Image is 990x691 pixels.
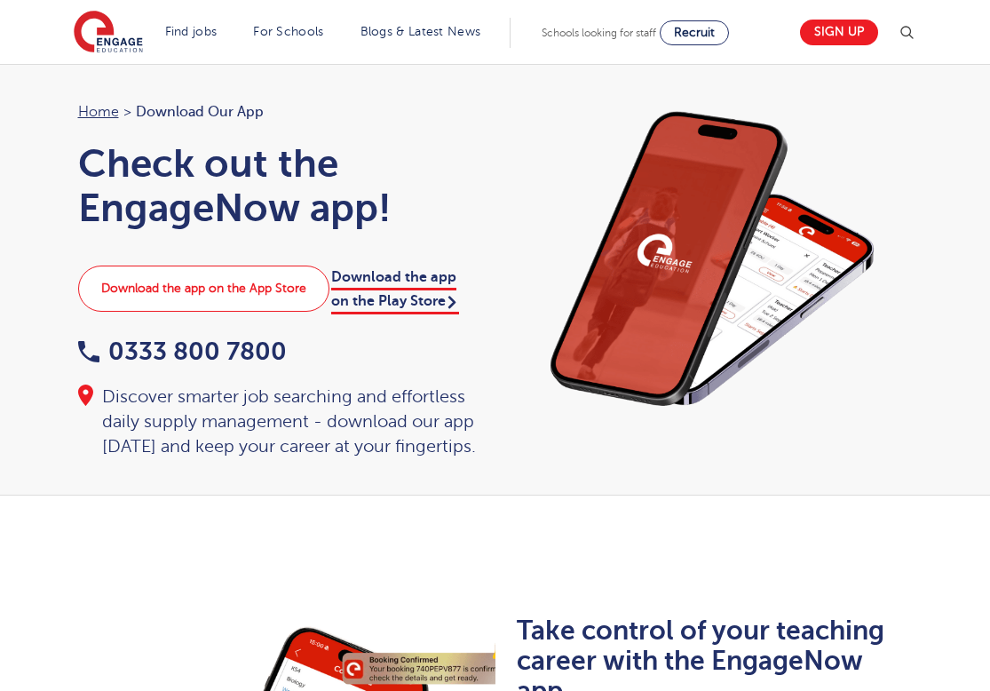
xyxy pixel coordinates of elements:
[660,20,729,45] a: Recruit
[123,104,131,120] span: >
[165,25,218,38] a: Find jobs
[74,11,143,55] img: Engage Education
[78,266,329,312] a: Download the app on the App Store
[78,385,478,459] div: Discover smarter job searching and effortless daily supply management - download our app [DATE] a...
[542,27,656,39] span: Schools looking for staff
[674,26,715,39] span: Recruit
[78,104,119,120] a: Home
[78,338,287,365] a: 0333 800 7800
[360,25,481,38] a: Blogs & Latest News
[78,141,478,230] h1: Check out the EngageNow app!
[253,25,323,38] a: For Schools
[331,269,459,314] a: Download the app on the Play Store
[78,100,478,123] nav: breadcrumb
[136,100,264,123] span: Download our app
[800,20,878,45] a: Sign up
